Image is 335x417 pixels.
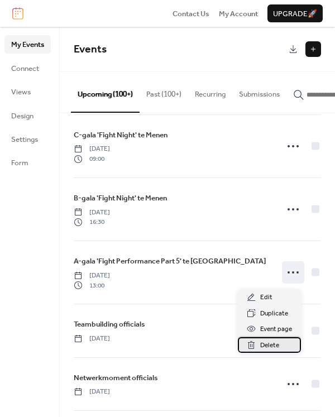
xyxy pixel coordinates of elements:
[4,35,51,53] a: My Events
[74,334,110,344] span: [DATE]
[11,134,38,145] span: Settings
[260,308,288,319] span: Duplicate
[4,83,51,100] a: Views
[232,72,286,111] button: Submissions
[74,192,167,204] a: B-gala 'Fight Night' te Menen
[140,72,188,111] button: Past (100+)
[260,340,279,351] span: Delete
[11,157,28,169] span: Form
[11,87,31,98] span: Views
[74,255,266,267] a: A-gala 'Fight Performance Part 5' te [GEOGRAPHIC_DATA]
[74,319,145,330] span: Teambuilding officials
[11,111,33,122] span: Design
[71,72,140,112] button: Upcoming (100+)
[173,8,209,20] span: Contact Us
[74,208,110,218] span: [DATE]
[4,59,51,77] a: Connect
[74,39,107,60] span: Events
[74,318,145,330] a: Teambuilding officials
[4,107,51,124] a: Design
[11,63,39,74] span: Connect
[74,281,110,291] span: 13:00
[74,217,110,227] span: 16:30
[188,72,232,111] button: Recurring
[260,324,292,335] span: Event page
[267,4,323,22] button: Upgrade🚀
[74,372,158,384] span: Netwerkmoment officials
[4,154,51,171] a: Form
[74,144,110,154] span: [DATE]
[74,129,167,141] a: C-gala 'Fight Night' te Menen
[4,130,51,148] a: Settings
[74,271,110,281] span: [DATE]
[74,154,110,164] span: 09:00
[12,7,23,20] img: logo
[173,8,209,19] a: Contact Us
[11,39,44,50] span: My Events
[219,8,258,19] a: My Account
[273,8,317,20] span: Upgrade 🚀
[260,292,272,303] span: Edit
[74,372,158,384] a: Netwerkmoment officials
[219,8,258,20] span: My Account
[74,387,110,397] span: [DATE]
